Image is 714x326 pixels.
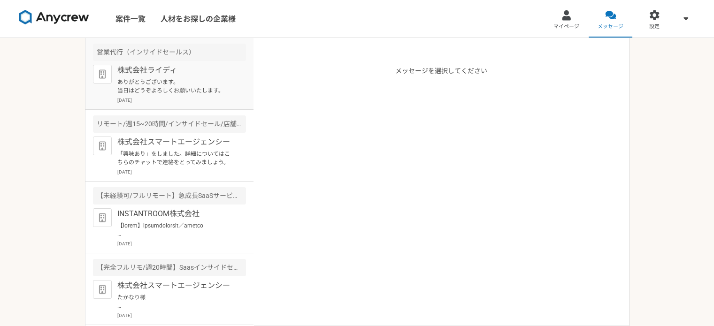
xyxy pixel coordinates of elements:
[117,312,246,319] p: [DATE]
[117,97,246,104] p: [DATE]
[117,208,233,220] p: INSTANTROOM株式会社
[395,66,487,326] p: メッセージを選択してください
[93,44,246,61] div: 営業代行（インサイドセールス）
[93,259,246,276] div: 【完全フルリモ/週20時間】Saasインサイドセールス業務／立ち上げフェーズ
[649,23,660,30] span: 設定
[117,150,233,167] p: 「興味あり」をしました。詳細についてはこちらのチャットで連絡をとってみましょう。
[19,10,89,25] img: 8DqYSo04kwAAAAASUVORK5CYII=
[553,23,579,30] span: マイページ
[93,115,246,133] div: リモート/週15~20時間/インサイドセール/店舗のDXSaasサービス
[117,280,233,291] p: 株式会社スマートエージェンシー
[93,136,112,155] img: default_org_logo-42cde973f59100197ec2c8e796e4974ac8490bb5b08a0eb061ff975e4574aa76.png
[93,65,112,83] img: default_org_logo-42cde973f59100197ec2c8e796e4974ac8490bb5b08a0eb061ff975e4574aa76.png
[117,168,246,175] p: [DATE]
[93,280,112,299] img: default_org_logo-42cde973f59100197ec2c8e796e4974ac8490bb5b08a0eb061ff975e4574aa76.png
[117,293,233,310] p: たかなり様 ご連絡、弊社の案件にご興味を持っていただきありがとうございます。 現在、応募を多数いただいておりまして面談につきましては、社内にて検討をさせて頂きます。恐れ入りますがもうしばらくお待...
[117,240,246,247] p: [DATE]
[117,65,233,76] p: 株式会社ライディ
[93,208,112,227] img: default_org_logo-42cde973f59100197ec2c8e796e4974ac8490bb5b08a0eb061ff975e4574aa76.png
[598,23,623,30] span: メッセージ
[117,136,233,148] p: 株式会社スマートエージェンシー
[117,78,233,95] p: ありがとうございます。 当日はどうぞよろしくお願いいたします。
[117,221,233,238] p: 【lorem】ipsumdolorsit／ametco adipi elitseddoeiusmod、temporincidi。 utlaboreetdolore、magnaaliqua。 en...
[93,187,246,205] div: 【未経験可/フルリモート】急成長SaaSサービスのインサイドセールス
